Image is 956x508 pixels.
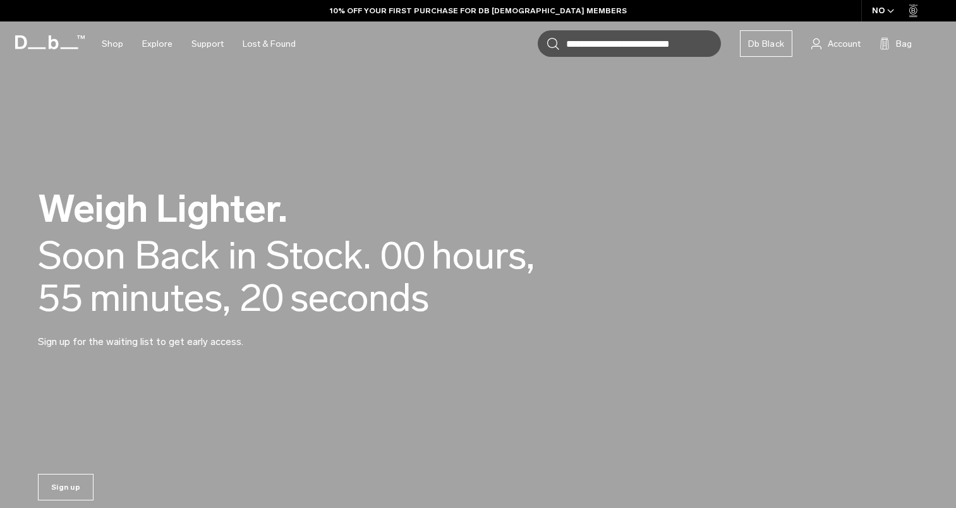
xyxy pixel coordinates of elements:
[142,21,172,66] a: Explore
[38,319,341,349] p: Sign up for the waiting list to get early access.
[290,277,429,319] span: seconds
[432,234,535,277] span: hours,
[38,474,94,500] a: Sign up
[740,30,792,57] a: Db Black
[38,277,83,319] span: 55
[330,5,627,16] a: 10% OFF YOUR FIRST PURCHASE FOR DB [DEMOGRAPHIC_DATA] MEMBERS
[828,37,861,51] span: Account
[896,37,912,51] span: Bag
[811,36,861,51] a: Account
[222,275,231,321] span: ,
[191,21,224,66] a: Support
[880,36,912,51] button: Bag
[38,234,371,277] div: Soon Back in Stock.
[92,21,305,66] nav: Main Navigation
[38,190,607,228] h2: Weigh Lighter.
[90,277,231,319] span: minutes
[102,21,123,66] a: Shop
[240,277,284,319] span: 20
[243,21,296,66] a: Lost & Found
[380,234,425,277] span: 00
